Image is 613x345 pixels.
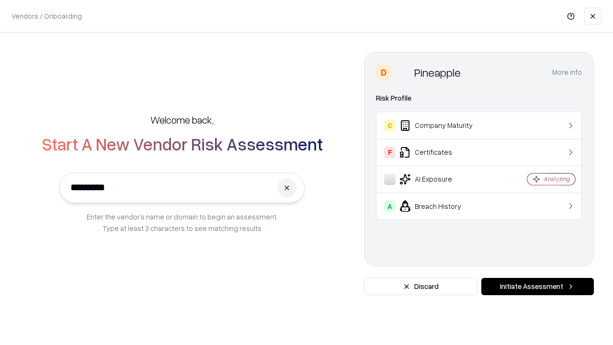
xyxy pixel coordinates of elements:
[414,65,461,80] div: Pineapple
[376,92,582,104] div: Risk Profile
[481,278,594,295] button: Initiate Assessment
[544,175,570,183] div: Analyzing
[42,134,323,153] h2: Start A New Vendor Risk Assessment
[150,113,214,126] h5: Welcome back,
[384,120,499,131] div: Company Maturity
[384,173,499,185] div: AI Exposure
[384,120,396,131] div: C
[11,11,82,21] p: Vendors / Onboarding
[395,65,410,80] img: Pineapple
[384,200,396,212] div: A
[376,65,391,80] div: D
[384,147,499,158] div: Certificates
[384,147,396,158] div: F
[552,64,582,81] button: More info
[364,278,477,295] button: Discard
[384,200,499,212] div: Breach History
[87,211,278,234] p: Enter the vendor’s name or domain to begin an assessment. Type at least 3 characters to see match...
